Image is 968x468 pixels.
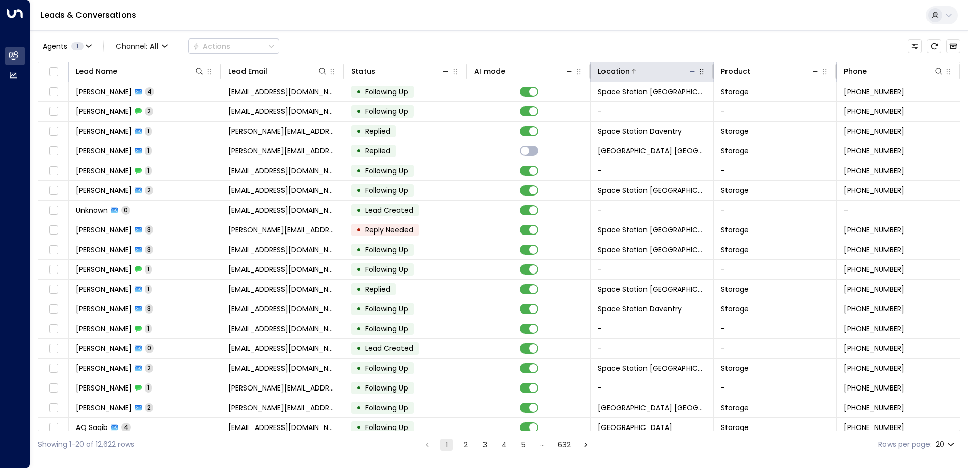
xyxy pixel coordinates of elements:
span: Following Up [365,106,408,116]
span: Agents [43,43,67,50]
span: Toggle select all [47,66,60,79]
div: Phone [844,65,867,77]
button: Go to next page [580,439,592,451]
div: Phone [844,65,944,77]
div: … [537,439,549,451]
button: Agents1 [38,39,95,53]
span: +447932017142 [844,363,904,373]
div: • [356,83,361,100]
span: Toggle select row [47,204,60,217]
div: • [356,419,361,436]
span: Lead Created [365,343,413,354]
span: lee@elitemembrane.co.uk [228,126,337,136]
span: Dominic Orvis [76,403,132,413]
div: Status [351,65,451,77]
span: 2 [145,403,153,412]
span: aqs786@live.co.uk [228,422,337,433]
span: Gemma Stevenson [76,284,132,294]
span: 0 [121,206,130,214]
td: - [591,339,714,358]
span: Storage [721,185,749,196]
span: +447909550875 [844,264,904,275]
span: Dominic Orvis [76,383,132,393]
span: 3 [145,225,153,234]
span: Reply Needed [365,225,413,235]
button: Go to page 2 [460,439,472,451]
span: Channel: [112,39,172,53]
span: Space Station Doncaster [598,284,706,294]
td: - [591,102,714,121]
span: Storage [721,126,749,136]
button: Channel:All [112,39,172,53]
span: +447754704003 [844,324,904,334]
span: Lead Created [365,205,413,215]
span: Storage [721,146,749,156]
span: dominic.orvis@hotmail.co.uk [228,403,337,413]
span: Storage [721,225,749,235]
div: Showing 1-20 of 12,622 rows [38,439,134,450]
span: Toggle select row [47,165,60,177]
span: Toggle select row [47,244,60,256]
span: Catherine Cope [76,343,132,354]
span: davinafdj@gmail.com [228,185,337,196]
div: • [356,300,361,318]
span: Space Station St Johns Wood [598,146,706,156]
span: Replied [365,146,390,156]
span: Toggle select row [47,86,60,98]
span: catherinejluk@yahoo.co.uk [228,324,337,334]
div: Status [351,65,375,77]
span: Catherine Cope [76,304,132,314]
div: • [356,281,361,298]
button: page 1 [440,439,453,451]
span: James Henderson [76,146,132,156]
span: 1 [145,383,152,392]
div: Lead Name [76,65,117,77]
span: 3 [145,245,153,254]
div: Product [721,65,750,77]
span: Toggle select row [47,125,60,138]
span: Following Up [365,166,408,176]
span: Space Station Garretts Green [598,363,706,373]
td: - [714,260,837,279]
span: Storage [721,403,749,413]
div: Button group with a nested menu [188,38,279,54]
span: Toggle select row [47,362,60,375]
span: Toggle select row [47,184,60,197]
span: raya.alkhalifa@gmail.com [228,264,337,275]
span: Davina Faberij de Jonge [76,166,132,176]
span: Marcus Crosdale [76,87,132,97]
div: Lead Name [76,65,205,77]
button: Go to page 5 [517,439,530,451]
div: • [356,340,361,357]
button: Customize [908,39,922,53]
span: +447389733571 [844,225,904,235]
span: 3 [145,304,153,313]
span: Following Up [365,245,408,255]
span: Davina Faberij de Jonge [76,185,132,196]
div: • [356,202,361,219]
div: • [356,320,361,337]
span: Toggle select row [47,105,60,118]
span: james@drinkcollider.com [228,146,337,156]
span: Following Up [365,304,408,314]
span: Storage [721,284,749,294]
span: Following Up [365,185,408,196]
span: Toggle select row [47,342,60,355]
div: Lead Email [228,65,328,77]
span: Replied [365,126,390,136]
span: jacob.ryan.bills@gmail.com [228,225,337,235]
div: AI mode [474,65,505,77]
div: • [356,399,361,416]
span: Toggle select row [47,145,60,158]
span: Refresh [927,39,941,53]
span: Marcus.crosdale1@outlook.com [228,106,337,116]
span: Toggle select row [47,224,60,237]
span: Catherine Cope [76,324,132,334]
span: Toggle select row [47,283,60,296]
span: +447786072530 [844,422,904,433]
span: michaelanthony1252@gmail.com [228,205,337,215]
td: - [591,161,714,180]
span: Following Up [365,422,408,433]
div: • [356,360,361,377]
span: Space Station Daventry [598,304,682,314]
